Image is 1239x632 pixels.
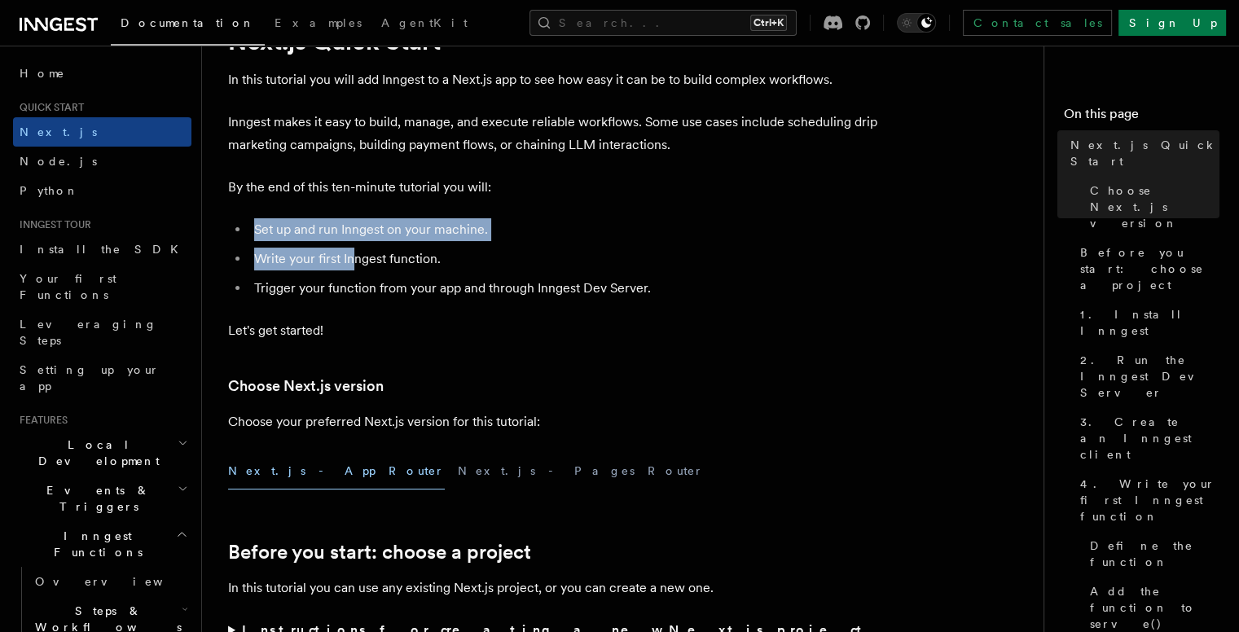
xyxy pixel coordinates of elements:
[897,13,936,33] button: Toggle dark mode
[13,235,191,264] a: Install the SDK
[13,437,178,469] span: Local Development
[1090,182,1219,231] span: Choose Next.js version
[29,567,191,596] a: Overview
[1090,538,1219,570] span: Define the function
[13,528,176,560] span: Inngest Functions
[1080,476,1219,524] span: 4. Write your first Inngest function
[265,5,371,44] a: Examples
[13,309,191,355] a: Leveraging Steps
[371,5,477,44] a: AgentKit
[1083,531,1219,577] a: Define the function
[1090,583,1219,632] span: Add the function to serve()
[1064,130,1219,176] a: Next.js Quick Start
[228,111,880,156] p: Inngest makes it easy to build, manage, and execute reliable workflows. Some use cases include sc...
[1074,238,1219,300] a: Before you start: choose a project
[228,453,445,489] button: Next.js - App Router
[1080,244,1219,293] span: Before you start: choose a project
[529,10,797,36] button: Search...Ctrl+K
[20,243,188,256] span: Install the SDK
[381,16,468,29] span: AgentKit
[13,176,191,205] a: Python
[20,318,157,347] span: Leveraging Steps
[228,375,384,397] a: Choose Next.js version
[1074,300,1219,345] a: 1. Install Inngest
[1080,414,1219,463] span: 3. Create an Inngest client
[20,65,65,81] span: Home
[249,218,880,241] li: Set up and run Inngest on your machine.
[275,16,362,29] span: Examples
[458,453,704,489] button: Next.js - Pages Router
[13,414,68,427] span: Features
[1074,345,1219,407] a: 2. Run the Inngest Dev Server
[228,410,880,433] p: Choose your preferred Next.js version for this tutorial:
[228,319,880,342] p: Let's get started!
[13,430,191,476] button: Local Development
[963,10,1112,36] a: Contact sales
[121,16,255,29] span: Documentation
[750,15,787,31] kbd: Ctrl+K
[1080,306,1219,339] span: 1. Install Inngest
[13,521,191,567] button: Inngest Functions
[1064,104,1219,130] h4: On this page
[228,176,880,199] p: By the end of this ten-minute tutorial you will:
[20,363,160,393] span: Setting up your app
[20,125,97,138] span: Next.js
[20,272,116,301] span: Your first Functions
[13,218,91,231] span: Inngest tour
[1118,10,1226,36] a: Sign Up
[20,155,97,168] span: Node.js
[1080,352,1219,401] span: 2. Run the Inngest Dev Server
[13,264,191,309] a: Your first Functions
[20,184,79,197] span: Python
[1074,469,1219,531] a: 4. Write your first Inngest function
[13,117,191,147] a: Next.js
[228,541,531,564] a: Before you start: choose a project
[1083,176,1219,238] a: Choose Next.js version
[111,5,265,46] a: Documentation
[249,277,880,300] li: Trigger your function from your app and through Inngest Dev Server.
[228,68,880,91] p: In this tutorial you will add Inngest to a Next.js app to see how easy it can be to build complex...
[228,577,880,599] p: In this tutorial you can use any existing Next.js project, or you can create a new one.
[13,147,191,176] a: Node.js
[249,248,880,270] li: Write your first Inngest function.
[35,575,203,588] span: Overview
[13,476,191,521] button: Events & Triggers
[1070,137,1219,169] span: Next.js Quick Start
[13,482,178,515] span: Events & Triggers
[13,59,191,88] a: Home
[13,355,191,401] a: Setting up your app
[13,101,84,114] span: Quick start
[1074,407,1219,469] a: 3. Create an Inngest client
